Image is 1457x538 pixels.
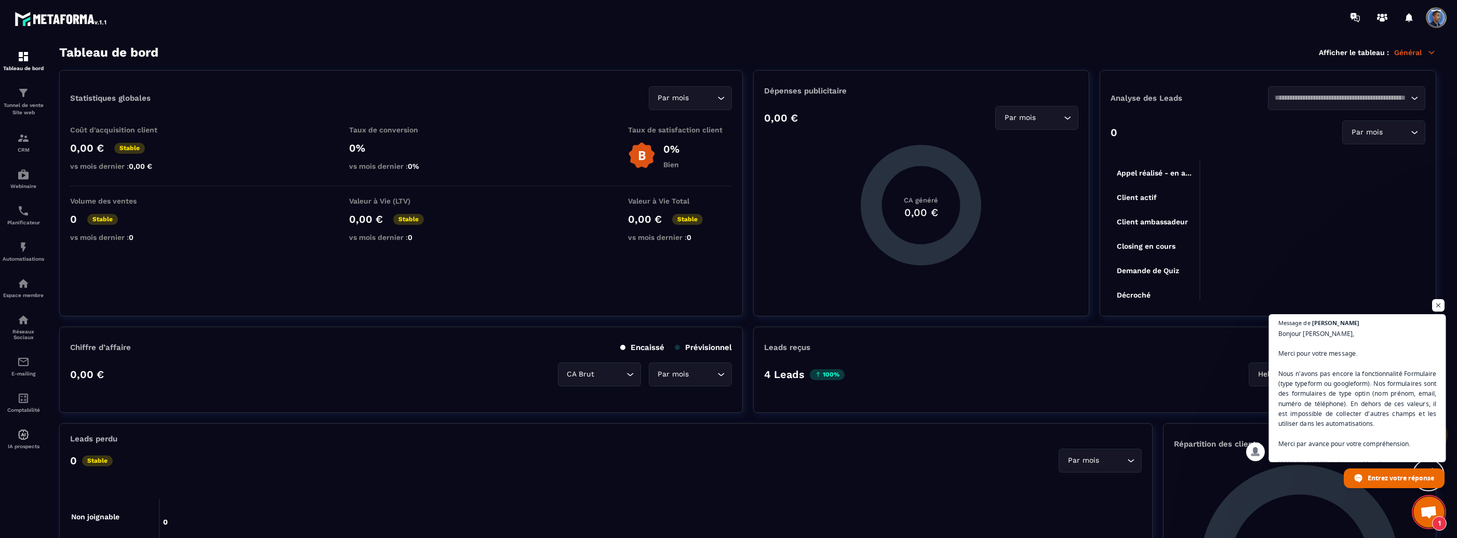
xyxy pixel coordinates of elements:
[349,162,453,170] p: vs mois dernier :
[691,369,715,380] input: Search for option
[663,143,679,155] p: 0%
[628,126,732,134] p: Taux de satisfaction client
[628,213,662,225] p: 0,00 €
[1059,449,1142,473] div: Search for option
[628,197,732,205] p: Valeur à Vie Total
[349,197,453,205] p: Valeur à Vie (LTV)
[70,454,77,467] p: 0
[3,384,44,421] a: accountantaccountantComptabilité
[408,162,419,170] span: 0%
[1249,362,1337,386] div: Search for option
[70,343,131,352] p: Chiffre d’affaire
[3,407,44,413] p: Comptabilité
[1117,291,1151,299] tspan: Décroché
[70,368,104,381] p: 0,00 €
[3,270,44,306] a: automationsautomationsEspace membre
[3,124,44,160] a: formationformationCRM
[1312,320,1359,326] span: [PERSON_NAME]
[672,214,703,225] p: Stable
[1117,218,1188,226] tspan: Client ambassadeur
[649,86,732,110] div: Search for option
[70,162,174,170] p: vs mois dernier :
[810,369,845,380] p: 100%
[1394,48,1436,57] p: Général
[691,92,715,104] input: Search for option
[3,443,44,449] p: IA prospects
[3,65,44,71] p: Tableau de bord
[1319,48,1389,57] p: Afficher le tableau :
[3,43,44,79] a: formationformationTableau de bord
[764,112,798,124] p: 0,00 €
[1065,455,1101,466] span: Par mois
[1349,127,1385,138] span: Par mois
[70,126,174,134] p: Coût d'acquisition client
[3,348,44,384] a: emailemailE-mailing
[3,197,44,233] a: schedulerschedulerPlanificateur
[558,362,641,386] div: Search for option
[649,362,732,386] div: Search for option
[3,160,44,197] a: automationsautomationsWebinaire
[620,343,664,352] p: Encaissé
[17,132,30,144] img: formation
[663,160,679,169] p: Bien
[70,93,151,103] p: Statistiques globales
[70,213,77,225] p: 0
[59,45,158,60] h3: Tableau de bord
[70,434,117,443] p: Leads perdu
[349,233,453,241] p: vs mois dernier :
[1432,516,1447,531] span: 1
[1268,86,1425,110] div: Search for option
[393,214,424,225] p: Stable
[3,102,44,116] p: Tunnel de vente Site web
[1174,439,1425,449] p: Répartition des clients
[349,126,453,134] p: Taux de conversion
[87,214,118,225] p: Stable
[675,343,732,352] p: Prévisionnel
[764,86,1078,96] p: Dépenses publicitaire
[1038,112,1061,124] input: Search for option
[70,142,104,154] p: 0,00 €
[3,183,44,189] p: Webinaire
[656,92,691,104] span: Par mois
[656,369,691,380] span: Par mois
[3,147,44,153] p: CRM
[1101,455,1125,466] input: Search for option
[15,9,108,28] img: logo
[70,233,174,241] p: vs mois dernier :
[628,233,732,241] p: vs mois dernier :
[17,277,30,290] img: automations
[3,371,44,376] p: E-mailing
[17,241,30,253] img: automations
[1111,126,1117,139] p: 0
[17,50,30,63] img: formation
[1117,193,1157,201] tspan: Client actif
[565,369,597,380] span: CA Brut
[1255,369,1312,380] span: Hebdomadaire
[1278,328,1437,468] span: Bonjour [PERSON_NAME], Merci pour votre message. Nous n'avons pas encore la fonctionnalité Formul...
[129,162,152,170] span: 0,00 €
[995,106,1078,130] div: Search for option
[1368,469,1434,487] span: Entrez votre réponse
[1413,496,1445,528] div: Ouvrir le chat
[1275,92,1408,104] input: Search for option
[17,168,30,181] img: automations
[17,205,30,217] img: scheduler
[1385,127,1408,138] input: Search for option
[628,142,656,169] img: b-badge-o.b3b20ee6.svg
[1111,93,1268,103] p: Analyse des Leads
[1117,242,1175,251] tspan: Closing en cours
[349,142,453,154] p: 0%
[1117,169,1192,177] tspan: Appel réalisé - en a...
[764,343,810,352] p: Leads reçus
[114,143,145,154] p: Stable
[3,329,44,340] p: Réseaux Sociaux
[17,428,30,441] img: automations
[17,87,30,99] img: formation
[597,369,624,380] input: Search for option
[82,455,113,466] p: Stable
[3,256,44,262] p: Automatisations
[687,233,691,241] span: 0
[3,220,44,225] p: Planificateur
[70,197,174,205] p: Volume des ventes
[1278,320,1311,326] span: Message de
